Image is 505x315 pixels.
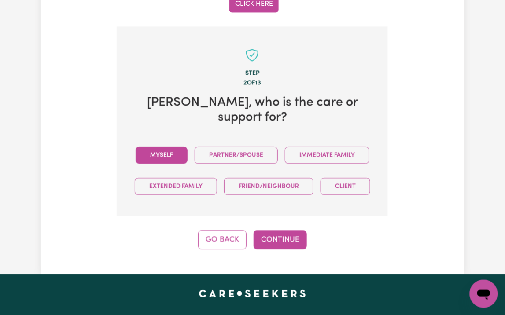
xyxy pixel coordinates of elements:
[285,147,369,164] button: Immediate Family
[198,230,247,249] button: Go Back
[224,178,313,195] button: Friend/Neighbour
[470,280,498,308] iframe: Button to launch messaging window
[195,147,278,164] button: Partner/Spouse
[131,69,374,78] div: Step
[254,230,307,249] button: Continue
[131,78,374,88] div: 2 of 13
[135,178,217,195] button: Extended Family
[131,95,374,125] h2: [PERSON_NAME] , who is the care or support for?
[199,290,306,297] a: Careseekers home page
[321,178,370,195] button: Client
[136,147,188,164] button: Myself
